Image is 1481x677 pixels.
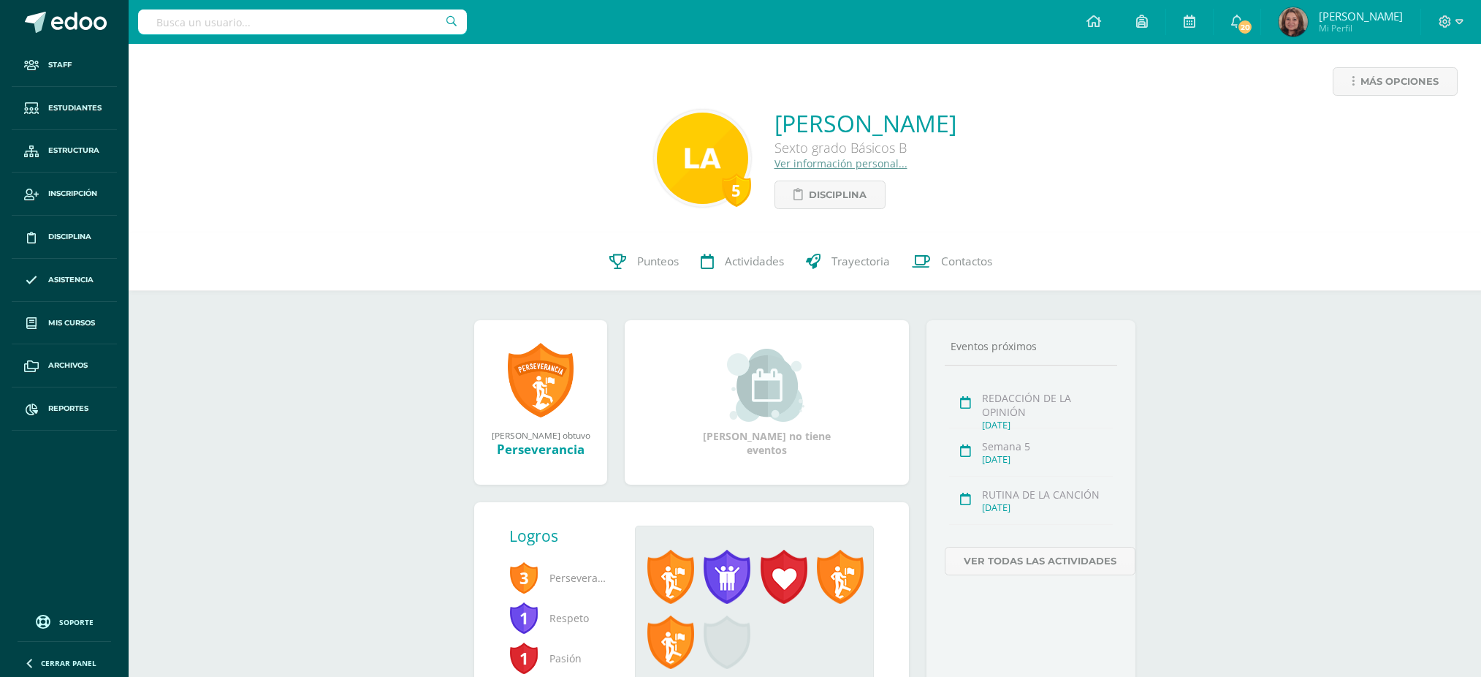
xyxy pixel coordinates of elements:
[12,216,117,259] a: Disciplina
[12,259,117,302] a: Asistencia
[509,601,538,635] span: 1
[795,232,901,291] a: Trayectoria
[48,231,91,243] span: Disciplina
[982,439,1113,453] div: Semana 5
[1360,68,1439,95] span: Más opciones
[48,59,72,71] span: Staff
[12,302,117,345] a: Mis cursos
[138,10,467,34] input: Busca un usuario...
[722,173,751,207] div: 5
[774,139,956,156] div: Sexto grado Básicos B
[18,611,111,631] a: Soporte
[1319,22,1403,34] span: Mi Perfil
[48,188,97,200] span: Inscripción
[41,658,96,668] span: Cerrar panel
[12,173,117,216] a: Inscripción
[901,232,1003,291] a: Contactos
[489,441,593,458] div: Perseverancia
[509,526,623,546] div: Logros
[982,502,1113,514] div: [DATE]
[774,156,907,170] a: Ver información personal...
[598,232,690,291] a: Punteos
[774,181,886,209] a: Disciplina
[982,453,1113,466] div: [DATE]
[1279,7,1308,37] img: b20be52476d037d2dd4fed11a7a31884.png
[12,387,117,431] a: Reportes
[1319,9,1403,23] span: [PERSON_NAME]
[945,547,1135,575] a: Ver todas las actividades
[831,254,890,269] span: Trayectoria
[945,339,1117,353] div: Eventos próximos
[12,130,117,173] a: Estructura
[982,488,1113,502] div: RUTINA DE LA CANCIÓN
[725,254,784,269] span: Actividades
[48,145,99,156] span: Estructura
[12,44,117,87] a: Staff
[48,274,94,286] span: Asistencia
[489,429,593,441] div: [PERSON_NAME] obtuvo
[809,181,867,208] span: Disciplina
[509,598,612,638] span: Respeto
[1237,19,1253,35] span: 20
[982,391,1113,419] div: REDACCIÓN DE LA OPINIÓN
[509,561,538,594] span: 3
[727,349,807,422] img: event_small.png
[774,107,956,139] a: [PERSON_NAME]
[982,419,1113,431] div: [DATE]
[48,403,88,415] span: Reportes
[1333,67,1458,96] a: Más opciones
[509,558,612,598] span: Perseverancia
[941,254,992,269] span: Contactos
[657,113,748,204] img: 043a02e8dc1fe74ad77b70d12a363720.png
[48,317,95,329] span: Mis cursos
[48,360,88,371] span: Archivos
[694,349,840,457] div: [PERSON_NAME] no tiene eventos
[690,232,795,291] a: Actividades
[59,617,94,627] span: Soporte
[48,102,102,114] span: Estudiantes
[12,87,117,130] a: Estudiantes
[12,344,117,387] a: Archivos
[509,641,538,675] span: 1
[637,254,679,269] span: Punteos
